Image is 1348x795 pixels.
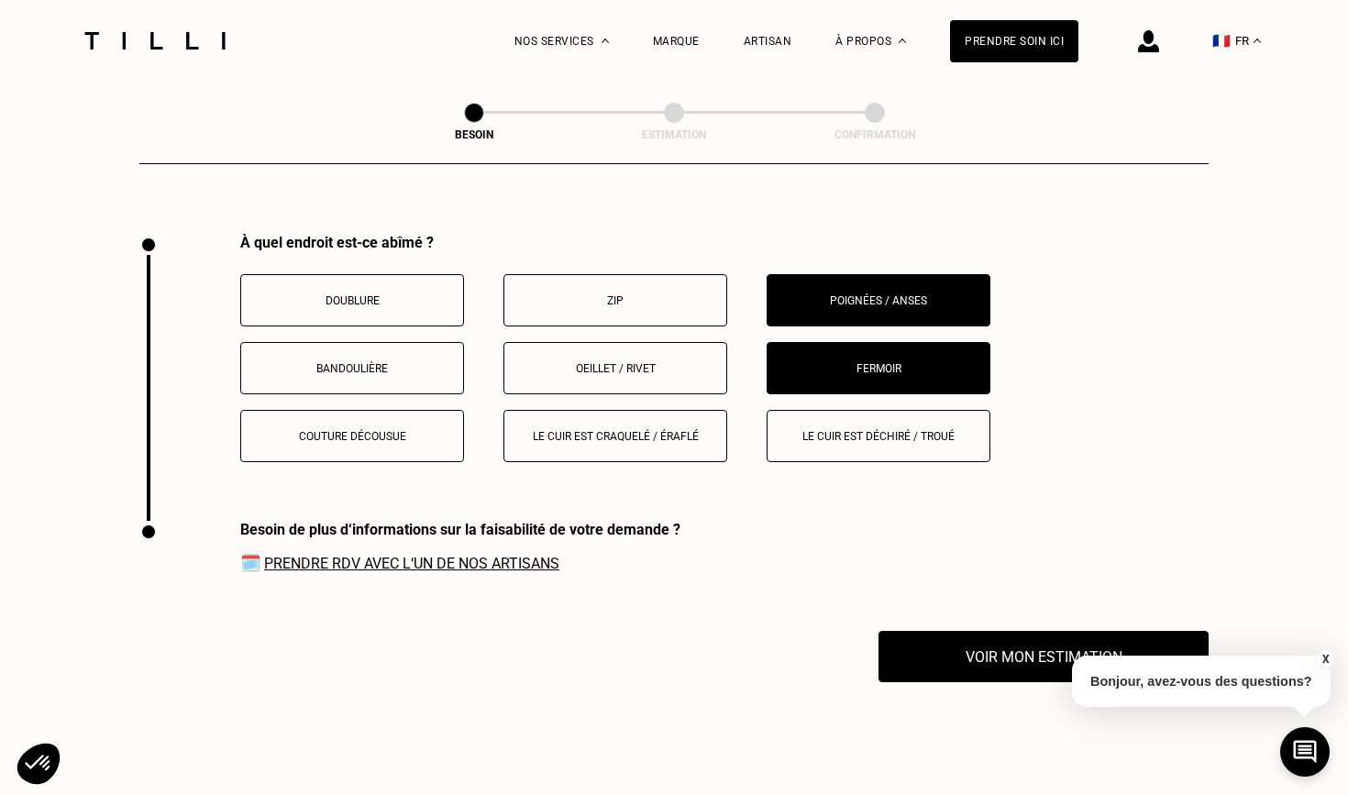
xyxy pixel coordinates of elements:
[767,274,990,326] button: Poignées / anses
[240,234,1209,251] div: À quel endroit est-ce abîmé ?
[1072,656,1331,707] p: Bonjour, avez-vous des questions?
[503,274,727,326] button: Zip
[899,39,906,43] img: Menu déroulant à propos
[777,294,980,307] p: Poignées / anses
[240,410,464,462] button: Couture décousue
[514,362,717,375] p: Oeillet / rivet
[878,631,1209,682] button: Voir mon estimation
[78,32,232,50] img: Logo du service de couturière Tilli
[382,128,566,141] div: Besoin
[744,35,792,48] a: Artisan
[240,342,464,394] button: Bandoulière
[1138,30,1159,52] img: icône connexion
[1316,649,1334,669] button: X
[1212,32,1231,50] span: 🇫🇷
[602,39,609,43] img: Menu déroulant
[767,410,990,462] button: Le cuir est déchiré / troué
[240,274,464,326] button: Doublure
[240,521,680,538] div: Besoin de plus d‘informations sur la faisabilité de votre demande ?
[777,430,980,443] p: Le cuir est déchiré / troué
[767,342,990,394] button: Fermoir
[250,362,454,375] p: Bandoulière
[503,342,727,394] button: Oeillet / rivet
[240,553,680,572] span: 🗓️
[950,20,1078,62] a: Prendre soin ici
[1254,39,1261,43] img: menu déroulant
[250,294,454,307] p: Doublure
[514,294,717,307] p: Zip
[777,362,980,375] p: Fermoir
[250,430,454,443] p: Couture décousue
[264,555,559,572] a: Prendre RDV avec l‘un de nos artisans
[514,430,717,443] p: Le cuir est craquelé / éraflé
[582,128,766,141] div: Estimation
[653,35,700,48] a: Marque
[503,410,727,462] button: Le cuir est craquelé / éraflé
[783,128,967,141] div: Confirmation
